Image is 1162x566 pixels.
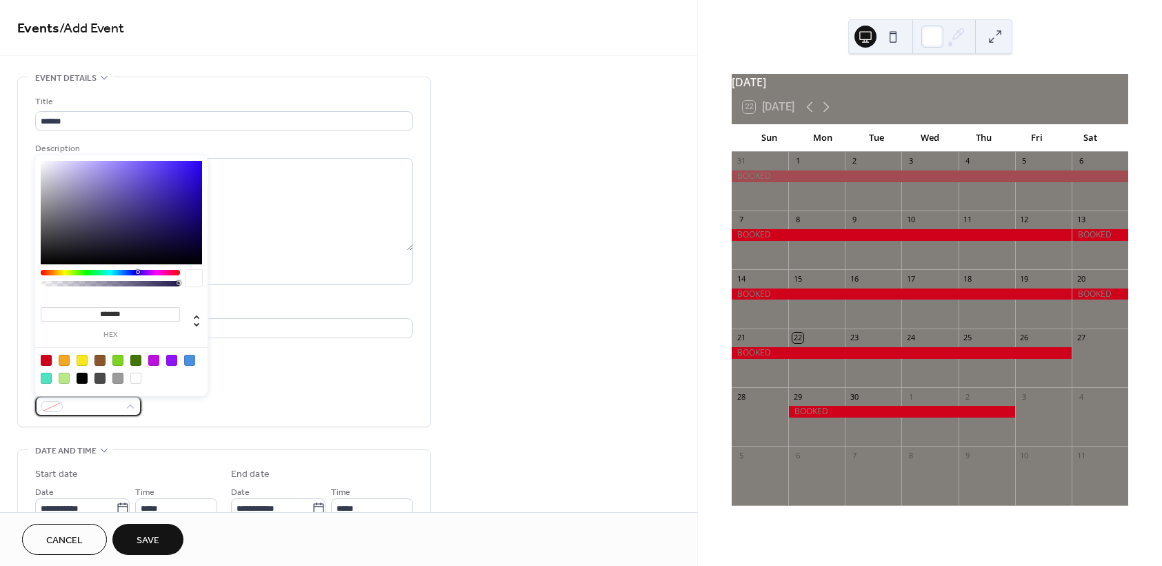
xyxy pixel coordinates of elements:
div: #000000 [77,373,88,384]
div: #9013FE [166,355,177,366]
div: 25 [963,333,973,343]
div: #50E3C2 [41,373,52,384]
span: Date [231,485,250,500]
div: BOOKED [732,289,1072,300]
div: 3 [1019,391,1030,402]
div: 1 [792,156,803,166]
div: #B8E986 [59,373,70,384]
div: 16 [849,273,859,284]
div: 26 [1019,333,1030,343]
div: 20 [1076,273,1086,284]
div: 19 [1019,273,1030,284]
div: BOOKED [732,229,1072,241]
div: 23 [849,333,859,343]
div: 8 [792,215,803,225]
div: Tue [850,124,903,152]
div: #F5A623 [59,355,70,366]
div: Location [35,302,410,316]
div: 10 [905,215,916,225]
span: Time [331,485,350,500]
div: 7 [849,450,859,460]
div: 9 [849,215,859,225]
span: Event details [35,71,97,86]
div: 27 [1076,333,1086,343]
div: #7ED321 [112,355,123,366]
div: #FFFFFF [130,373,141,384]
div: #417505 [130,355,141,366]
div: #9B9B9B [112,373,123,384]
div: 4 [963,156,973,166]
div: #D0021B [41,355,52,366]
div: 11 [963,215,973,225]
span: Time [135,485,154,500]
div: Title [35,95,410,109]
div: 14 [736,273,746,284]
div: Sat [1063,124,1117,152]
div: BOOKED [788,406,1015,418]
div: Description [35,141,410,156]
div: 13 [1076,215,1086,225]
div: 31 [736,156,746,166]
div: 5 [1019,156,1030,166]
div: 11 [1076,450,1086,460]
div: 12 [1019,215,1030,225]
div: Thu [956,124,1010,152]
div: 3 [905,156,916,166]
div: 7 [736,215,746,225]
div: #4A4A4A [94,373,106,384]
div: BOOKED [732,170,1128,182]
span: Date [35,485,54,500]
div: 6 [1076,156,1086,166]
div: Wed [903,124,957,152]
div: BOOKED [1072,229,1128,241]
div: 29 [792,391,803,402]
button: Cancel [22,524,107,555]
div: #F8E71C [77,355,88,366]
div: 2 [963,391,973,402]
div: 28 [736,391,746,402]
div: Fri [1010,124,1064,152]
div: 30 [849,391,859,402]
div: 5 [736,450,746,460]
div: #4A90E2 [184,355,195,366]
div: 24 [905,333,916,343]
div: 21 [736,333,746,343]
div: 15 [792,273,803,284]
div: 6 [792,450,803,460]
button: Save [112,524,183,555]
div: 8 [905,450,916,460]
div: 18 [963,273,973,284]
div: Start date [35,467,78,482]
div: 2 [849,156,859,166]
div: End date [231,467,270,482]
span: Cancel [46,534,83,548]
div: Mon [797,124,850,152]
div: 10 [1019,450,1030,460]
div: #BD10E0 [148,355,159,366]
div: 17 [905,273,916,284]
div: #8B572A [94,355,106,366]
div: 1 [905,391,916,402]
div: Sun [743,124,797,152]
div: 9 [963,450,973,460]
div: 22 [792,333,803,343]
span: / Add Event [59,15,124,42]
div: BOOKED [1072,289,1128,300]
div: BOOKED [732,347,1072,359]
div: 4 [1076,391,1086,402]
span: Save [137,534,159,548]
label: hex [41,331,180,339]
div: [DATE] [732,74,1128,90]
a: Events [17,15,59,42]
span: Date and time [35,444,97,458]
